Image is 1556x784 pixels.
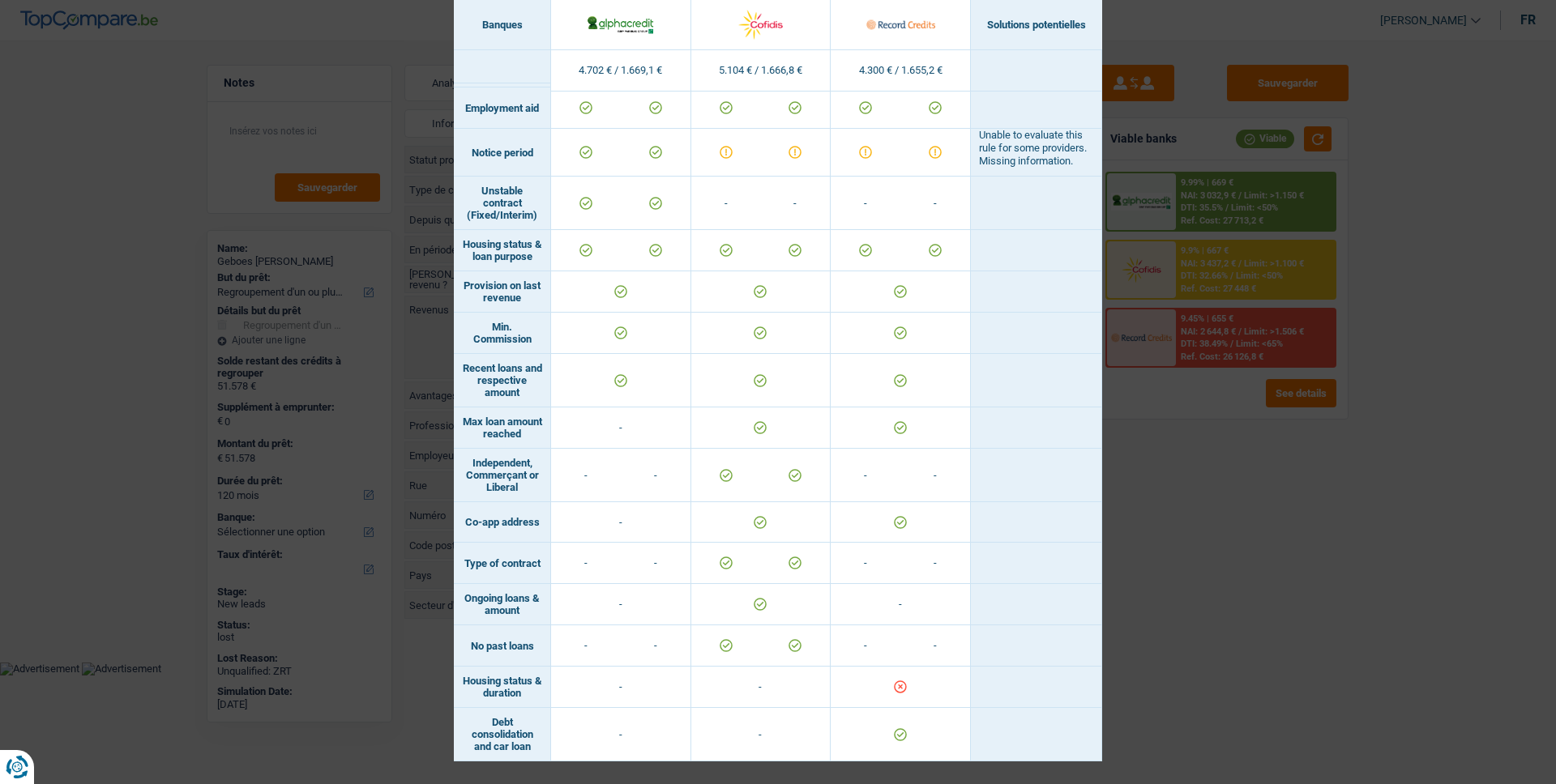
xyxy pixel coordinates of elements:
[831,625,900,666] td: -
[454,177,551,230] td: Unstable contract (Fixed/Interim)
[454,584,551,625] td: Ongoing loans & amount
[454,625,551,667] td: No past loans
[760,177,830,229] td: -
[454,271,551,313] td: Provision on last revenue
[621,449,690,501] td: -
[454,449,551,502] td: Independent, Commerçant or Liberal
[831,50,971,92] td: 4.300 € / 1.655,2 €
[691,177,761,229] td: -
[831,584,971,625] td: -
[971,129,1102,177] td: Unable to evaluate this rule for some providers. Missing information.
[454,543,551,584] td: Type of contract
[621,625,690,666] td: -
[551,708,691,761] td: -
[691,708,831,761] td: -
[551,625,621,666] td: -
[551,543,621,583] td: -
[551,502,691,543] td: -
[551,667,691,708] td: -
[586,14,655,35] img: AlphaCredit
[900,177,970,229] td: -
[691,50,831,92] td: 5.104 € / 1.666,8 €
[621,543,690,583] td: -
[454,667,551,708] td: Housing status & duration
[831,449,900,501] td: -
[900,625,970,666] td: -
[551,407,691,449] td: -
[454,407,551,449] td: Max loan amount reached
[551,584,691,625] td: -
[454,354,551,407] td: Recent loans and respective amount
[454,708,551,761] td: Debt consolidation and car loan
[900,449,970,501] td: -
[551,50,691,92] td: 4.702 € / 1.669,1 €
[831,543,900,583] td: -
[831,177,900,229] td: -
[691,667,831,708] td: -
[454,313,551,354] td: Min. Commission
[454,129,551,177] td: Notice period
[866,7,935,42] img: Record Credits
[900,543,970,583] td: -
[726,7,795,42] img: Cofidis
[454,87,551,129] td: Employment aid
[454,502,551,543] td: Co-app address
[551,449,621,501] td: -
[454,230,551,271] td: Housing status & loan purpose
